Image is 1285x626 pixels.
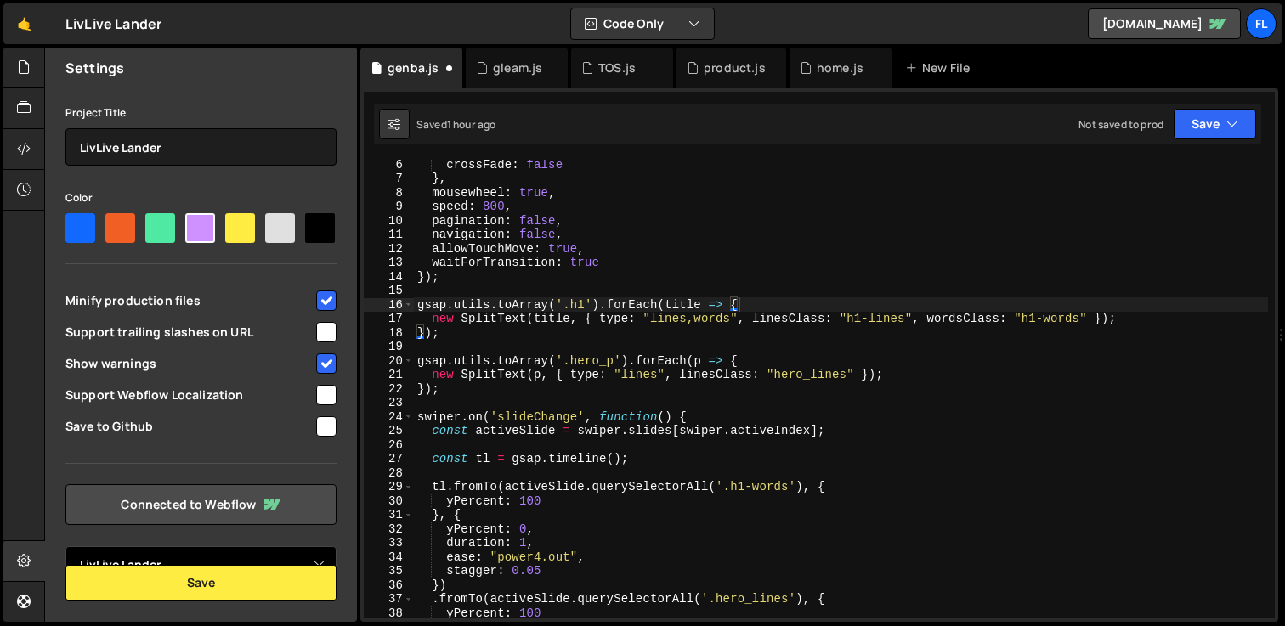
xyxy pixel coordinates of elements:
div: 29 [364,480,414,494]
a: Connected to Webflow [65,484,337,525]
div: 8 [364,186,414,200]
span: Support trailing slashes on URL [65,324,314,341]
div: 10 [364,214,414,228]
div: 37 [364,592,414,606]
button: Save [65,565,337,601]
label: Project Title [65,104,126,121]
div: 36 [364,578,414,593]
div: TOS.js [598,59,636,76]
div: 12 [364,242,414,257]
div: product.js [704,59,766,76]
div: 23 [364,396,414,410]
div: LivLive Lander [65,14,161,34]
span: Save to Github [65,418,314,435]
div: 25 [364,424,414,438]
div: 27 [364,452,414,466]
h2: Settings [65,59,124,77]
div: 1 hour ago [447,117,496,132]
div: 6 [364,158,414,172]
div: 33 [364,536,414,550]
div: 20 [364,354,414,369]
span: Support Webflow Localization [65,386,314,403]
button: Save [1174,109,1256,139]
div: 11 [364,228,414,242]
div: 16 [364,298,414,313]
div: 15 [364,284,414,298]
div: Not saved to prod [1078,117,1163,132]
div: 26 [364,438,414,453]
div: home.js [817,59,863,76]
div: 9 [364,200,414,214]
div: 24 [364,410,414,425]
a: Fl [1246,8,1277,39]
a: 🤙 [3,3,45,44]
div: 14 [364,270,414,285]
div: 32 [364,522,414,537]
div: genba.js [388,59,439,76]
div: 22 [364,382,414,397]
a: [DOMAIN_NAME] [1088,8,1241,39]
div: 7 [364,172,414,186]
div: Saved [416,117,495,132]
div: 21 [364,368,414,382]
div: 34 [364,550,414,565]
input: Project name [65,128,337,166]
div: 35 [364,564,414,578]
span: Minify production files [65,292,314,309]
div: 13 [364,256,414,270]
div: 31 [364,508,414,522]
button: Code Only [571,8,714,39]
label: Color [65,189,93,206]
div: 19 [364,340,414,354]
div: 28 [364,466,414,481]
div: New File [905,59,976,76]
div: 18 [364,326,414,341]
div: gleam.js [493,59,542,76]
div: 17 [364,312,414,326]
div: 30 [364,494,414,509]
span: Show warnings [65,355,314,372]
div: 38 [364,606,414,621]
